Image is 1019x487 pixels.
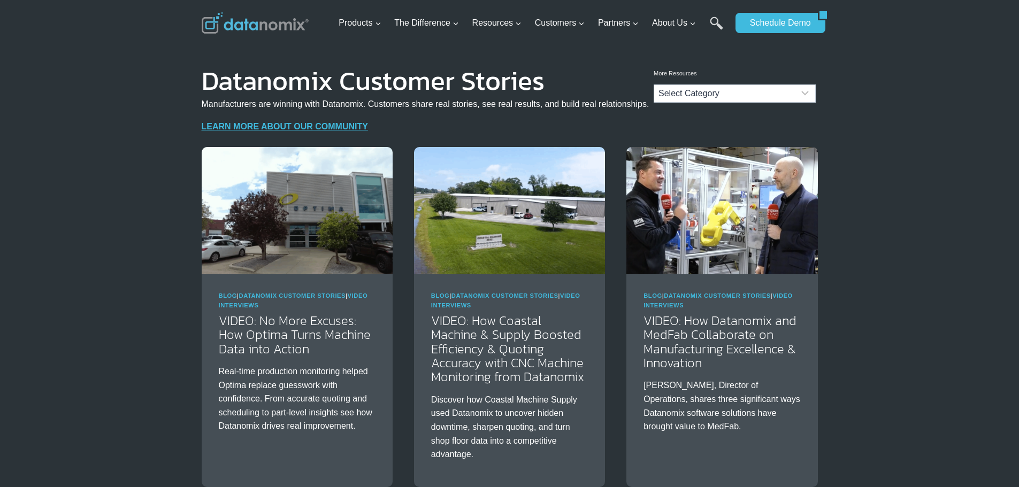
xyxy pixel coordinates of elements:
span: | | [643,292,793,308]
img: Coastal Machine Improves Efficiency & Quotes with Datanomix [414,147,605,274]
nav: Primary Navigation [334,6,730,41]
img: Discover how Optima Manufacturing uses Datanomix to turn raw machine data into real-time insights... [202,147,393,274]
img: Datanomix [202,12,309,34]
a: Schedule Demo [735,13,818,33]
span: Customers [535,16,585,30]
h1: Datanomix Customer Stories [202,73,649,89]
a: VIDEO: How Datanomix and MedFab Collaborate on Manufacturing Excellence & Innovation [643,311,796,372]
p: Real-time production monitoring helped Optima replace guesswork with confidence. From accurate qu... [219,365,376,433]
span: | | [219,292,368,308]
span: Partners [598,16,639,30]
a: VIDEO: No More Excuses: How Optima Turns Machine Data into Action [219,311,371,358]
p: [PERSON_NAME], Director of Operations, shares three significant ways Datanomix software solutions... [643,378,800,433]
a: Datanomix Customer Stories [239,292,346,299]
a: VIDEO: How Coastal Machine & Supply Boosted Efficiency & Quoting Accuracy with CNC Machine Monito... [431,311,584,386]
a: LEARN MORE ABOUT OUR COMMUNITY [202,122,368,131]
a: Blog [431,292,450,299]
a: Datanomix Customer Stories [664,292,771,299]
p: More Resources [654,69,816,79]
p: Manufacturers are winning with Datanomix. Customers share real stories, see real results, and bui... [202,97,649,111]
a: Search [710,17,723,41]
span: | | [431,292,580,308]
span: Products [339,16,381,30]
p: Discover how Coastal Machine Supply used Datanomix to uncover hidden downtime, sharpen quoting, a... [431,393,588,461]
span: Resources [472,16,522,30]
img: Medfab Partners on G-Code Cloud Development [626,147,817,274]
a: Datanomix Customer Stories [451,292,558,299]
a: Blog [643,292,662,299]
span: The Difference [394,16,459,30]
a: Blog [219,292,237,299]
span: About Us [652,16,696,30]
